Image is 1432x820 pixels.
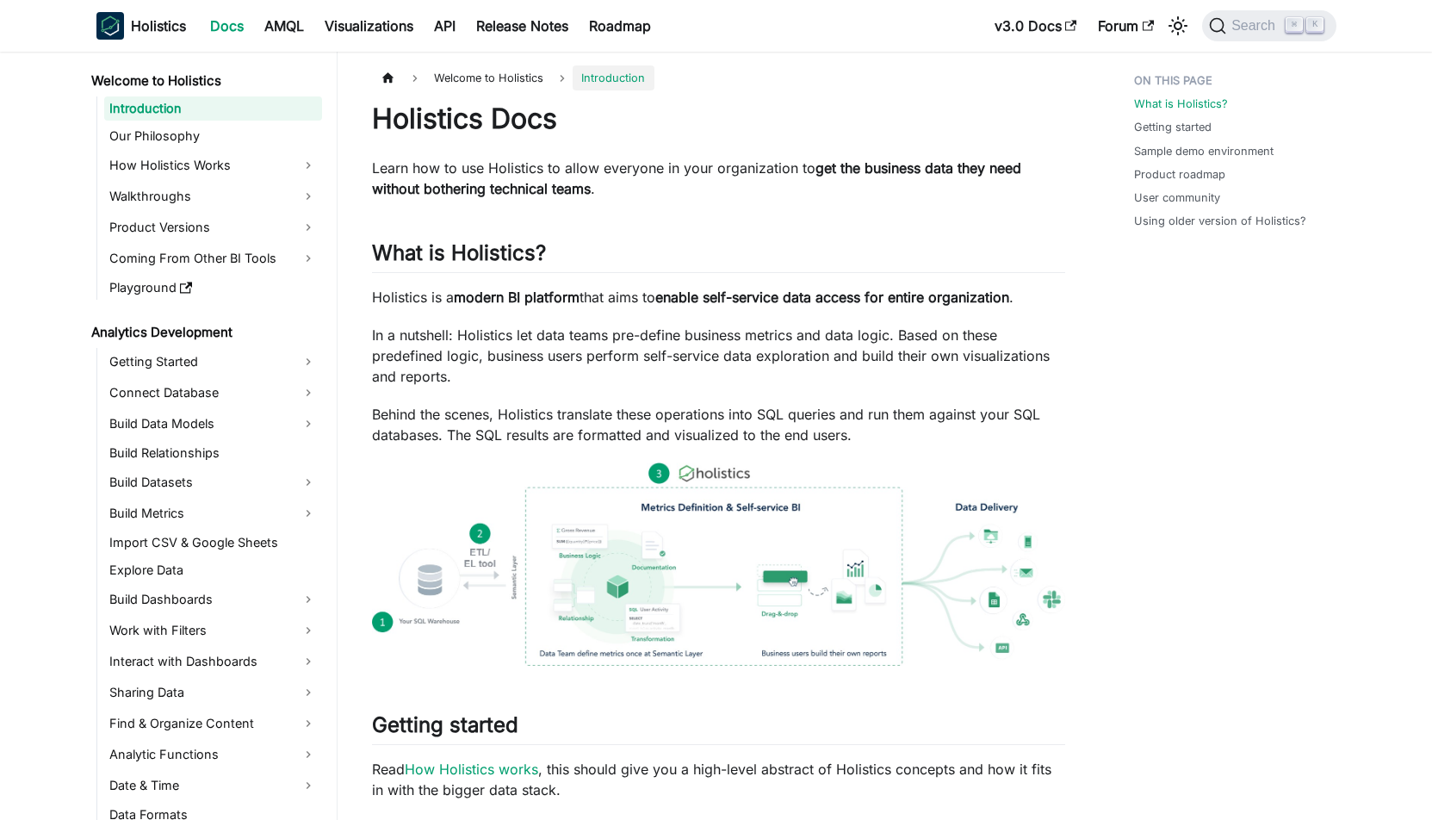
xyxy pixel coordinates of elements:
[454,289,580,306] strong: modern BI platform
[425,65,552,90] span: Welcome to Holistics
[104,741,322,768] a: Analytic Functions
[372,325,1065,387] p: In a nutshell: Holistics let data teams pre-define business metrics and data logic. Based on thes...
[372,65,1065,90] nav: Breadcrumbs
[104,531,322,555] a: Import CSV & Google Sheets
[104,772,322,799] a: Date & Time
[1088,12,1164,40] a: Forum
[1164,12,1192,40] button: Switch between dark and light mode (currently light mode)
[1134,213,1306,229] a: Using older version of Holistics?
[1134,119,1212,135] a: Getting started
[1306,17,1324,33] kbd: K
[372,102,1065,136] h1: Holistics Docs
[372,158,1065,199] p: Learn how to use Holistics to allow everyone in your organization to .
[372,65,405,90] a: Home page
[1286,17,1303,33] kbd: ⌘
[104,469,322,496] a: Build Datasets
[424,12,466,40] a: API
[104,152,322,179] a: How Holistics Works
[104,441,322,465] a: Build Relationships
[104,245,322,272] a: Coming From Other BI Tools
[86,320,322,345] a: Analytics Development
[372,463,1065,666] img: How Holistics fits in your Data Stack
[1134,189,1220,206] a: User community
[104,500,322,527] a: Build Metrics
[104,617,322,644] a: Work with Filters
[104,124,322,148] a: Our Philosophy
[1226,18,1286,34] span: Search
[405,761,538,778] a: How Holistics works
[96,12,124,40] img: Holistics
[579,12,661,40] a: Roadmap
[466,12,579,40] a: Release Notes
[104,214,322,241] a: Product Versions
[254,12,314,40] a: AMQL
[104,710,322,737] a: Find & Organize Content
[104,96,322,121] a: Introduction
[104,379,322,407] a: Connect Database
[1134,166,1225,183] a: Product roadmap
[573,65,654,90] span: Introduction
[96,12,186,40] a: HolisticsHolistics
[86,69,322,93] a: Welcome to Holistics
[131,16,186,36] b: Holistics
[104,183,322,210] a: Walkthroughs
[104,276,322,300] a: Playground
[372,759,1065,800] p: Read , this should give you a high-level abstract of Holistics concepts and how it fits in with t...
[372,287,1065,307] p: Holistics is a that aims to .
[1202,10,1336,41] button: Search (Command+K)
[104,586,322,613] a: Build Dashboards
[200,12,254,40] a: Docs
[372,404,1065,445] p: Behind the scenes, Holistics translate these operations into SQL queries and run them against you...
[372,240,1065,273] h2: What is Holistics?
[1134,96,1228,112] a: What is Holistics?
[104,648,322,675] a: Interact with Dashboards
[104,679,322,706] a: Sharing Data
[104,558,322,582] a: Explore Data
[314,12,424,40] a: Visualizations
[1134,143,1274,159] a: Sample demo environment
[984,12,1088,40] a: v3.0 Docs
[655,289,1009,306] strong: enable self-service data access for entire organization
[372,712,1065,745] h2: Getting started
[79,52,338,820] nav: Docs sidebar
[104,348,322,376] a: Getting Started
[104,410,322,438] a: Build Data Models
